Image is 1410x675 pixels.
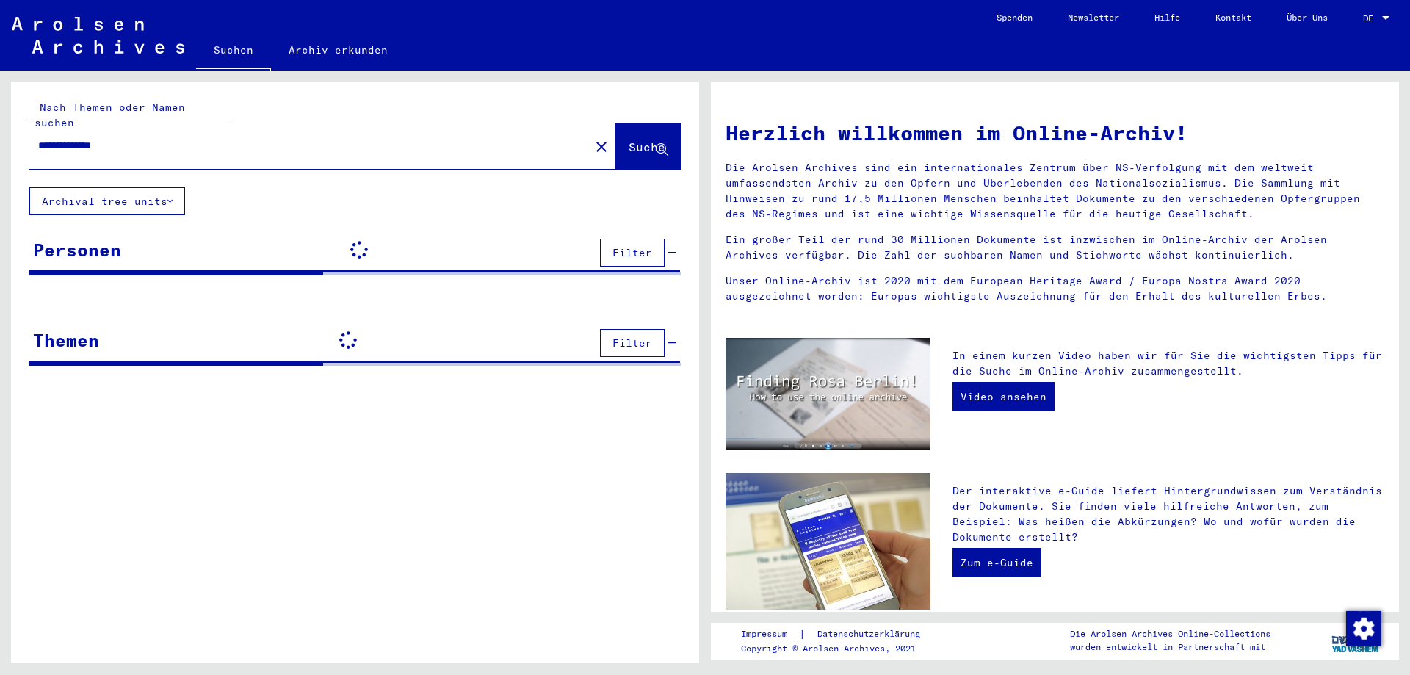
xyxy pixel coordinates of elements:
a: Archiv erkunden [271,32,405,68]
a: Video ansehen [952,382,1055,411]
a: Datenschutzerklärung [806,627,938,642]
img: eguide.jpg [726,473,930,610]
p: Die Arolsen Archives sind ein internationales Zentrum über NS-Verfolgung mit dem weltweit umfasse... [726,160,1384,222]
a: Impressum [741,627,799,642]
p: Die Arolsen Archives Online-Collections [1070,627,1270,640]
span: DE [1363,13,1379,24]
button: Filter [600,239,665,267]
button: Filter [600,329,665,357]
button: Archival tree units [29,187,185,215]
h1: Herzlich willkommen im Online-Archiv! [726,118,1384,148]
p: wurden entwickelt in Partnerschaft mit [1070,640,1270,654]
img: video.jpg [726,338,930,450]
span: Suche [629,140,665,154]
p: Der interaktive e-Guide liefert Hintergrundwissen zum Verständnis der Dokumente. Sie finden viele... [952,483,1384,545]
mat-icon: close [593,138,610,156]
span: Filter [612,246,652,259]
p: Unser Online-Archiv ist 2020 mit dem European Heritage Award / Europa Nostra Award 2020 ausgezeic... [726,273,1384,304]
a: Zum e-Guide [952,548,1041,577]
mat-label: Nach Themen oder Namen suchen [35,101,185,129]
span: Filter [612,336,652,350]
img: Arolsen_neg.svg [12,17,184,54]
a: Suchen [196,32,271,71]
div: Personen [33,237,121,263]
img: Zustimmung ändern [1346,611,1381,646]
p: Copyright © Arolsen Archives, 2021 [741,642,938,655]
div: Themen [33,327,99,353]
button: Clear [587,131,616,161]
img: yv_logo.png [1328,622,1384,659]
p: In einem kurzen Video haben wir für Sie die wichtigsten Tipps für die Suche im Online-Archiv zusa... [952,348,1384,379]
button: Suche [616,123,681,169]
div: | [741,627,938,642]
p: Ein großer Teil der rund 30 Millionen Dokumente ist inzwischen im Online-Archiv der Arolsen Archi... [726,232,1384,263]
